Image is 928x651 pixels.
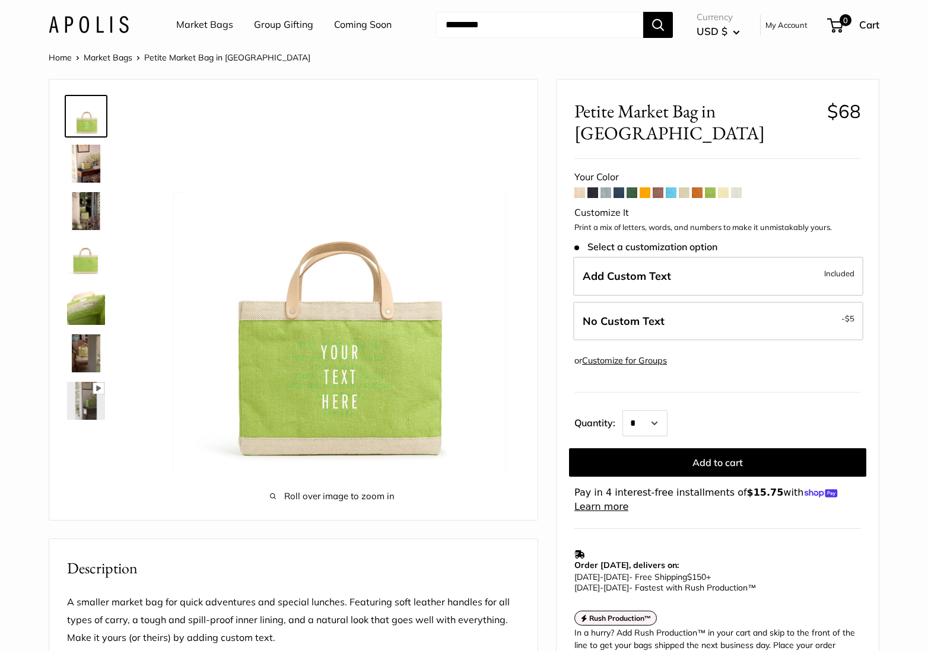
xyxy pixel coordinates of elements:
button: Search [643,12,673,38]
img: Petite Market Bag in Chartreuse [67,240,105,277]
label: Quantity: [574,407,622,436]
span: $5 [845,314,854,323]
a: Coming Soon [334,16,392,34]
h2: Description [67,557,520,580]
img: Petite Market Bag in Chartreuse [67,334,105,372]
img: Petite Market Bag in Chartreuse [67,382,105,420]
span: 0 [840,14,851,26]
p: - Free Shipping + [574,572,855,593]
span: - Fastest with Rush Production™ [574,582,756,593]
div: Your Color [574,168,861,186]
a: Group Gifting [254,16,313,34]
a: Petite Market Bag in Chartreuse [65,142,107,185]
a: Petite Market Bag in Chartreuse [65,190,107,232]
span: $68 [827,100,861,123]
img: Petite Market Bag in Chartreuse [67,145,105,183]
div: Customize It [574,204,861,222]
span: Included [824,266,854,280]
span: No Custom Text [583,314,665,328]
a: Petite Market Bag in Chartreuse [65,379,107,422]
span: [DATE] [603,582,629,593]
a: Market Bags [84,52,132,63]
span: USD $ [697,25,727,37]
img: Petite Market Bag in Chartreuse [67,97,105,135]
img: Apolis [49,16,129,33]
p: Print a mix of letters, words, and numbers to make it unmistakably yours. [574,222,861,234]
a: My Account [765,18,808,32]
strong: Order [DATE], delivers on: [574,560,679,570]
img: Petite Market Bag in Chartreuse [144,97,520,473]
button: USD $ [697,22,740,41]
span: - [841,311,854,325]
input: Search... [436,12,643,38]
span: Petite Market Bag in [GEOGRAPHIC_DATA] [574,100,818,144]
button: Add to cart [569,448,866,477]
span: Cart [859,18,879,31]
span: Select a customization option [574,241,717,253]
span: Currency [697,9,740,25]
span: Petite Market Bag in [GEOGRAPHIC_DATA] [144,52,310,63]
a: Petite Market Bag in Chartreuse [65,285,107,327]
span: [DATE] [574,572,600,582]
label: Leave Blank [573,302,863,341]
div: or [574,353,667,369]
a: Customize for Groups [582,355,667,366]
span: Add Custom Text [583,269,671,283]
nav: Breadcrumb [49,50,310,65]
p: A smaller market bag for quick adventures and special lunches. Featuring soft leather handles for... [67,593,520,647]
img: Petite Market Bag in Chartreuse [67,287,105,325]
a: 0 Cart [828,15,879,34]
a: Petite Market Bag in Chartreuse [65,95,107,138]
span: - [600,582,603,593]
span: [DATE] [574,582,600,593]
img: Petite Market Bag in Chartreuse [67,192,105,230]
strong: Rush Production™ [589,614,651,623]
a: Petite Market Bag in Chartreuse [65,332,107,375]
span: Roll over image to zoom in [144,488,520,505]
span: - [600,572,603,582]
a: Petite Market Bag in Chartreuse [65,237,107,280]
label: Add Custom Text [573,257,863,296]
a: Home [49,52,72,63]
span: [DATE] [603,572,629,582]
a: Market Bags [176,16,233,34]
span: $150 [687,572,706,582]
